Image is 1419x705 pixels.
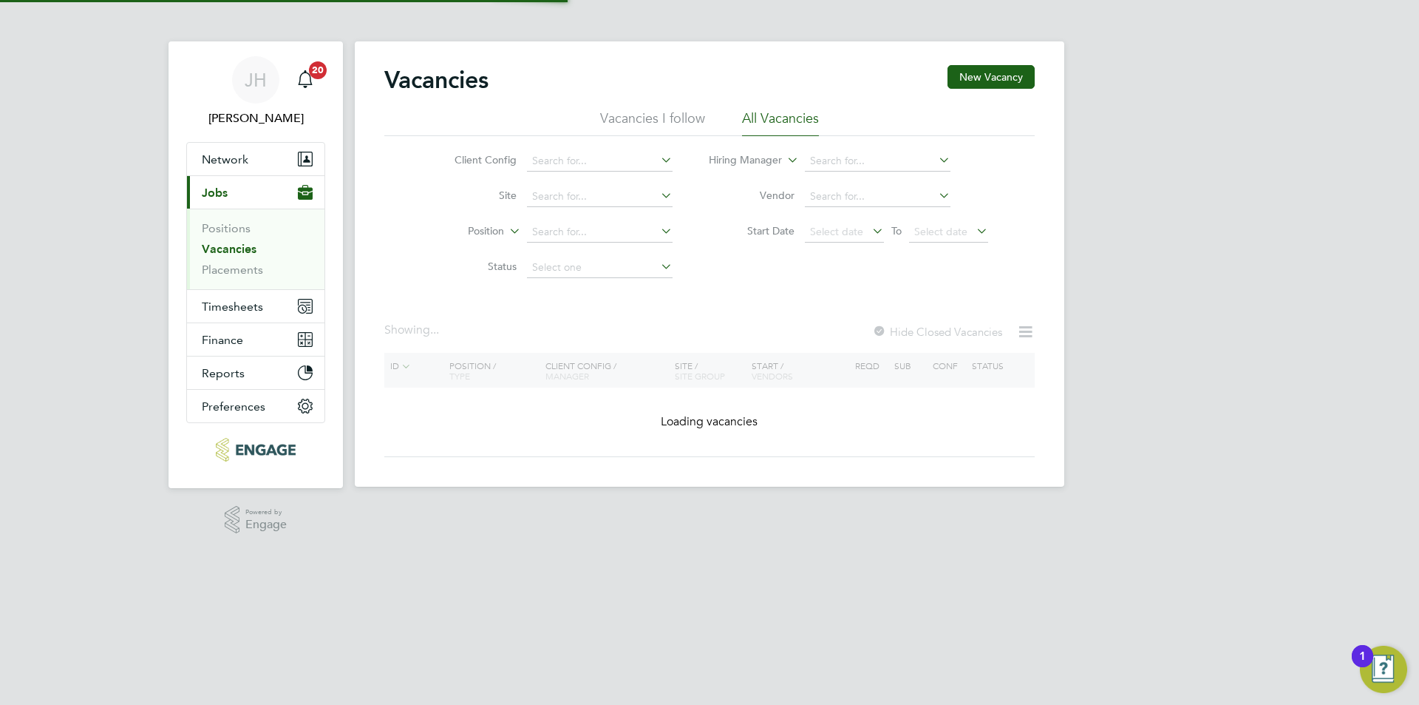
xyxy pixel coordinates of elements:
[202,333,243,347] span: Finance
[290,56,320,104] a: 20
[202,221,251,235] a: Positions
[245,519,287,531] span: Engage
[187,143,324,175] button: Network
[419,224,504,239] label: Position
[432,153,517,166] label: Client Config
[742,109,819,136] li: All Vacancies
[187,390,324,422] button: Preferences
[169,41,343,488] nav: Main navigation
[225,506,287,534] a: Powered byEngage
[527,186,673,207] input: Search for...
[187,290,324,323] button: Timesheets
[186,56,325,127] a: JH[PERSON_NAME]
[600,109,705,136] li: Vacancies I follow
[527,257,673,278] input: Select one
[202,366,245,380] span: Reports
[432,189,517,202] label: Site
[432,260,517,273] label: Status
[202,152,248,166] span: Network
[805,186,950,207] input: Search for...
[384,323,442,338] div: Showing
[187,357,324,389] button: Reports
[187,323,324,356] button: Finance
[245,70,267,90] span: JH
[709,224,794,237] label: Start Date
[527,151,673,172] input: Search for...
[1360,646,1407,693] button: Open Resource Center, 1 new notification
[202,263,263,277] a: Placements
[887,221,906,240] span: To
[709,189,794,202] label: Vendor
[872,325,1002,339] label: Hide Closed Vacancies
[947,65,1035,89] button: New Vacancy
[384,65,489,95] h2: Vacancies
[245,506,287,519] span: Powered by
[914,225,967,238] span: Select date
[186,109,325,127] span: Jess Hogan
[202,399,265,414] span: Preferences
[202,300,263,314] span: Timesheets
[187,176,324,209] button: Jobs
[805,151,950,172] input: Search for...
[187,209,324,289] div: Jobs
[186,438,325,462] a: Go to home page
[697,153,782,168] label: Hiring Manager
[527,222,673,243] input: Search for...
[1359,656,1366,675] div: 1
[216,438,295,462] img: pcrnet-logo-retina.png
[430,323,439,337] span: ...
[810,225,863,238] span: Select date
[202,186,228,200] span: Jobs
[309,61,327,79] span: 20
[202,242,256,256] a: Vacancies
